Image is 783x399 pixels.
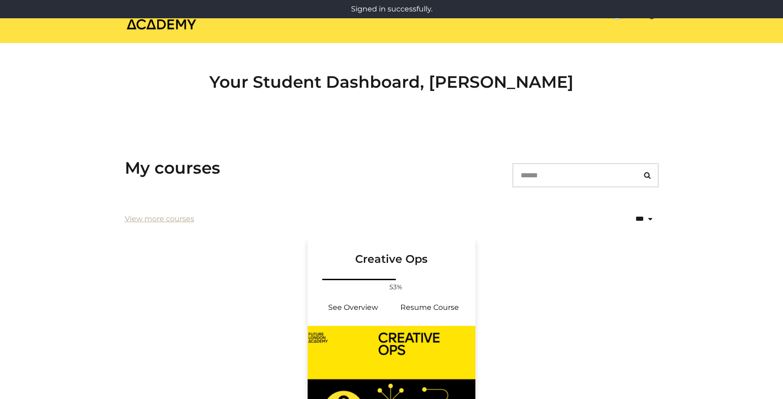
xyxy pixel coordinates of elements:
a: Creative Ops [308,238,476,277]
p: Signed in successfully. [4,4,779,15]
select: status [596,207,659,231]
h3: Creative Ops [319,238,465,266]
span: 53% [385,282,407,292]
a: Creative Ops: Resume Course [392,297,469,319]
a: Creative Ops: See Overview [315,297,392,319]
h3: My courses [125,158,220,178]
h2: Your Student Dashboard, [PERSON_NAME] [125,72,659,92]
a: View more courses [125,213,194,224]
